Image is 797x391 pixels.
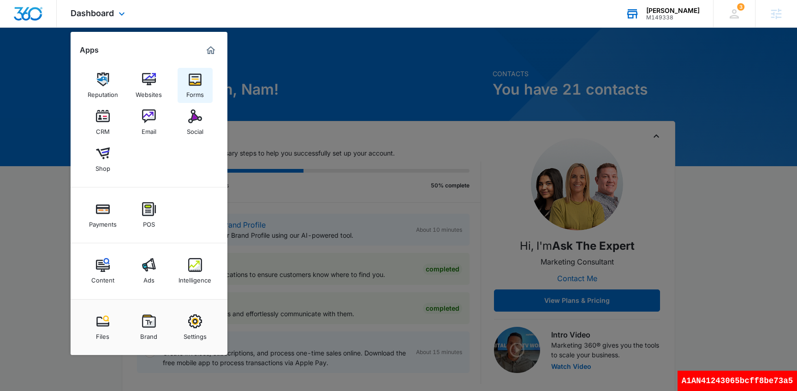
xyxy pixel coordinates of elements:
a: CRM [85,105,120,140]
div: Ads [143,272,155,284]
a: Content [85,253,120,289]
h2: Apps [80,46,99,54]
div: Payments [89,216,117,228]
div: CRM [96,123,110,135]
div: A1AN41243065bcff8be73a5 [678,371,797,391]
div: Forms [186,86,204,98]
a: Websites [131,68,167,103]
a: Reputation [85,68,120,103]
span: Dashboard [71,8,114,18]
div: Content [91,272,114,284]
a: Marketing 360® Dashboard [203,43,218,58]
a: Forms [178,68,213,103]
div: Social [187,123,203,135]
a: Social [178,105,213,140]
div: Reputation [88,86,118,98]
div: Shop [95,160,110,172]
a: Shop [85,142,120,177]
a: Ads [131,253,167,289]
a: Payments [85,198,120,233]
span: 3 [737,3,744,11]
a: Intelligence [178,253,213,289]
a: Files [85,310,120,345]
div: Websites [136,86,162,98]
div: account name [646,7,700,14]
a: Settings [178,310,213,345]
div: Intelligence [178,272,211,284]
div: Settings [184,328,207,340]
div: Brand [140,328,157,340]
div: account id [646,14,700,21]
a: POS [131,198,167,233]
div: POS [143,216,155,228]
a: Brand [131,310,167,345]
a: Email [131,105,167,140]
div: notifications count [737,3,744,11]
div: Files [96,328,109,340]
div: Email [142,123,156,135]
